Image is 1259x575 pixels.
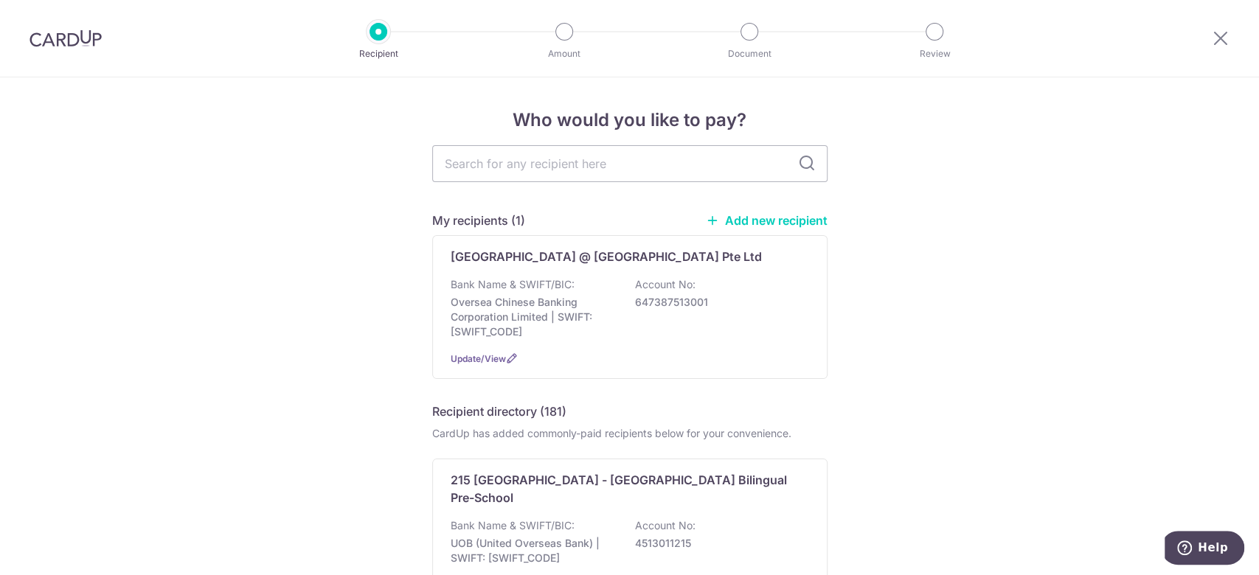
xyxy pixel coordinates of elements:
[706,213,828,228] a: Add new recipient
[635,536,800,551] p: 4513011215
[432,426,828,441] div: CardUp has added commonly-paid recipients below for your convenience.
[451,277,575,292] p: Bank Name & SWIFT/BIC:
[635,295,800,310] p: 647387513001
[451,248,762,265] p: [GEOGRAPHIC_DATA] @ [GEOGRAPHIC_DATA] Pte Ltd
[451,471,791,506] p: 215 [GEOGRAPHIC_DATA] - [GEOGRAPHIC_DATA] Bilingual Pre-School
[451,295,616,339] p: Oversea Chinese Banking Corporation Limited | SWIFT: [SWIFT_CODE]
[432,402,566,420] h5: Recipient directory (181)
[1165,531,1244,568] iframe: Opens a widget where you can find more information
[432,107,828,133] h4: Who would you like to pay?
[635,518,696,533] p: Account No:
[324,46,433,61] p: Recipient
[510,46,619,61] p: Amount
[635,277,696,292] p: Account No:
[451,536,616,565] p: UOB (United Overseas Bank) | SWIFT: [SWIFT_CODE]
[432,212,525,229] h5: My recipients (1)
[880,46,989,61] p: Review
[432,145,828,182] input: Search for any recipient here
[451,353,506,364] a: Update/View
[30,29,102,47] img: CardUp
[695,46,804,61] p: Document
[451,518,575,533] p: Bank Name & SWIFT/BIC:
